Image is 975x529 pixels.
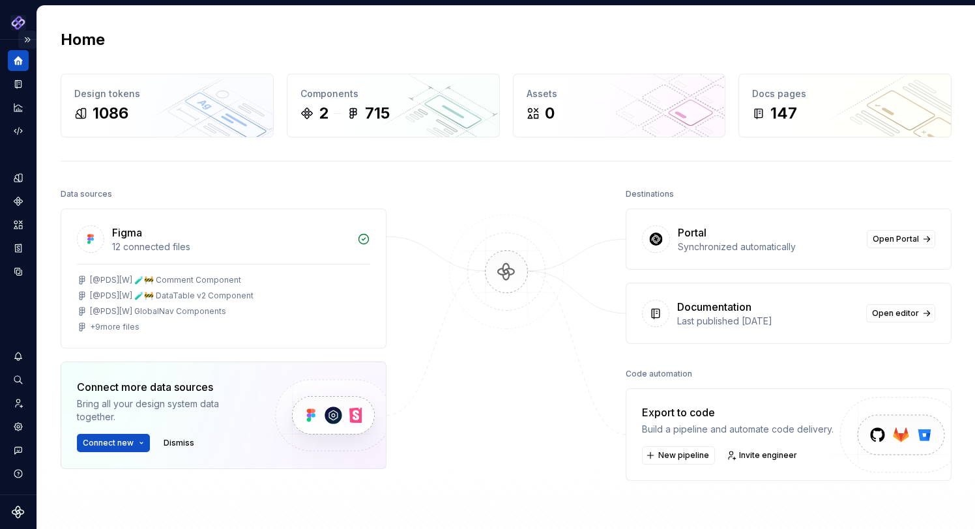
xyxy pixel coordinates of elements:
div: Build a pipeline and automate code delivery. [642,423,834,436]
a: Components [8,191,29,212]
div: Last published [DATE] [677,315,858,328]
div: Design tokens [74,87,260,100]
span: Open editor [872,308,919,319]
div: Figma [112,225,142,240]
span: New pipeline [658,450,709,461]
a: Settings [8,416,29,437]
a: Open Portal [867,230,935,248]
div: 12 connected files [112,240,349,253]
a: Design tokens1086 [61,74,274,137]
button: Expand sidebar [18,31,36,49]
a: Invite team [8,393,29,414]
button: Search ⌘K [8,369,29,390]
a: Components2715 [287,74,500,137]
div: [@PDS][W] 🧪🚧 DataTable v2 Component [90,291,254,301]
a: Assets0 [513,74,726,137]
span: Invite engineer [739,450,797,461]
a: Storybook stories [8,238,29,259]
a: Documentation [8,74,29,94]
a: Invite engineer [723,446,803,465]
div: Code automation [626,365,692,383]
button: Contact support [8,440,29,461]
div: 715 [365,103,390,124]
a: Open editor [866,304,935,322]
div: Assets [527,87,712,100]
a: Code automation [8,121,29,141]
div: 0 [545,103,555,124]
a: Home [8,50,29,71]
a: Docs pages147 [738,74,952,137]
h2: Home [61,29,105,50]
div: Portal [678,225,706,240]
a: Figma12 connected files[@PDS][W] 🧪🚧 Comment Component[@PDS][W] 🧪🚧 DataTable v2 Component[@PDS][W]... [61,208,386,349]
div: Components [300,87,486,100]
div: Synchronized automatically [678,240,859,253]
div: [@PDS][W] GlobalNav Components [90,306,226,317]
button: Notifications [8,346,29,367]
button: Dismiss [158,434,200,452]
a: Design tokens [8,167,29,188]
div: Documentation [677,299,751,315]
a: Analytics [8,97,29,118]
div: Bring all your design system data together. [77,397,253,423]
a: Assets [8,214,29,235]
div: Connect more data sources [77,379,253,395]
div: Data sources [61,185,112,203]
div: [@PDS][W] 🧪🚧 Comment Component [90,275,241,285]
span: Connect new [83,438,134,448]
div: + 9 more files [90,322,139,332]
div: 147 [770,103,797,124]
span: Dismiss [164,438,194,448]
button: New pipeline [642,446,715,465]
img: 2ea59a0b-fef9-4013-8350-748cea000017.png [10,15,26,31]
span: Open Portal [873,234,919,244]
div: Docs pages [752,87,938,100]
div: 1086 [93,103,128,124]
div: Export to code [642,405,834,420]
div: 2 [319,103,328,124]
a: Data sources [8,261,29,282]
button: Connect new [77,434,150,452]
div: Destinations [626,185,674,203]
svg: Supernova Logo [12,506,25,519]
